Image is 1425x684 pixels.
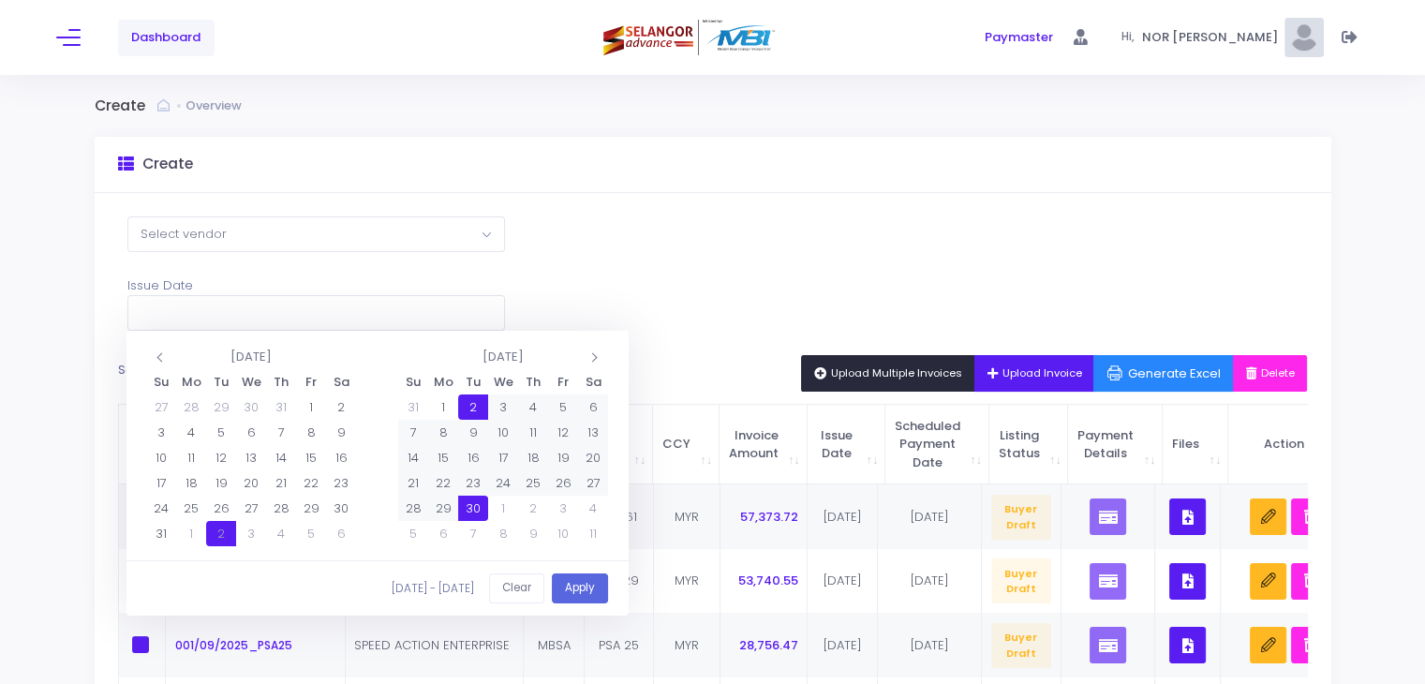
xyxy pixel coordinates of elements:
button: Click to View, Upload, Download, and Delete Documents List [1169,627,1206,663]
td: 29 [428,496,458,521]
td: 29 [206,394,236,420]
th: Issue Date: activate to sort column ascending [808,405,885,485]
td: 6 [428,521,458,546]
td: 23 [458,470,488,496]
td: 11 [176,445,206,470]
td: 2 [326,394,356,420]
td: 11 [578,521,608,546]
img: Logo [603,20,779,56]
span: Upload Invoice [987,365,1082,380]
td: 31 [398,394,428,420]
td: 4 [578,496,608,521]
td: 7 [458,521,488,546]
span: Select vendor [141,225,227,243]
span: [DATE] - [DATE] [392,583,482,594]
td: 15 [296,445,326,470]
td: 5 [548,394,578,420]
td: 20 [578,445,608,470]
td: 9 [518,521,548,546]
th: Sa [326,369,356,394]
span: NOR [PERSON_NAME] [1141,28,1284,47]
td: 28 [398,496,428,521]
td: 2 [518,496,548,521]
th: Invoice Amount: activate to sort column ascending [720,405,808,485]
td: 8 [488,521,518,546]
div: Issue Date [127,276,505,331]
th: Action: activate to sort column ascending [1228,405,1359,485]
td: 28 [176,394,206,420]
span: Dashboard [131,28,200,47]
td: 1 [488,496,518,521]
button: Edit [1250,627,1286,663]
td: 27 [146,394,176,420]
td: 18 [176,470,206,496]
td: 8 [428,420,458,445]
span: Buyer Draft [991,558,1051,603]
td: 21 [266,470,296,496]
th: Th [518,369,548,394]
td: [DATE] [878,613,982,677]
td: 13 [578,420,608,445]
button: Clear [489,573,544,604]
td: 6 [326,521,356,546]
label: Search: [118,355,408,385]
td: 4 [266,521,296,546]
td: 31 [146,521,176,546]
td: 27 [578,470,608,496]
td: 22 [428,470,458,496]
th: We [236,369,266,394]
th: Su [398,369,428,394]
button: Delete [1291,627,1328,663]
td: 7 [266,420,296,445]
th: Tu [206,369,236,394]
th: [DATE] [176,344,326,369]
td: 11 [518,420,548,445]
td: 10 [548,521,578,546]
td: MYR [654,484,720,549]
td: 27 [236,496,266,521]
td: 26 [206,496,236,521]
td: 16 [326,445,356,470]
button: Edit [1250,563,1286,600]
td: 3 [236,521,266,546]
td: 14 [398,445,428,470]
td: 25 [518,470,548,496]
td: 9 [458,420,488,445]
td: 4 [518,394,548,420]
td: 21 [398,470,428,496]
td: 30 [458,496,488,521]
span: Delete [1246,365,1295,380]
td: MYR [654,613,720,677]
th: Files: activate to sort column ascending [1163,405,1228,485]
span: Hi, [1121,29,1141,46]
td: 29 [296,496,326,521]
td: 18 [518,445,548,470]
span: SPEED ACTION ENTERPRISE [354,636,510,654]
td: 14 [266,445,296,470]
th: [DATE] [428,344,578,369]
span: Buyer Draft [991,623,1051,668]
th: Sa [578,369,608,394]
button: Click to View, Upload, Download, and Delete Documents List [1169,498,1206,535]
td: [DATE] [808,613,878,677]
td: 19 [206,470,236,496]
td: 1 [428,394,458,420]
td: PSA 25 [585,613,654,677]
td: 7 [398,420,428,445]
h3: Create [142,156,193,173]
td: 24 [488,470,518,496]
td: 3 [488,394,518,420]
img: Pic [1284,18,1324,57]
td: [DATE] [878,484,982,549]
td: [DATE] [808,484,878,549]
td: 22 [296,470,326,496]
td: 8 [296,420,326,445]
button: Delete [1291,498,1328,535]
td: 9 [326,420,356,445]
th: Su [146,369,176,394]
span: 28,756.47 [739,636,798,654]
button: Apply [552,573,608,604]
td: MYR [654,549,720,614]
span: Buyer Draft [991,495,1051,540]
th: Fr [296,369,326,394]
